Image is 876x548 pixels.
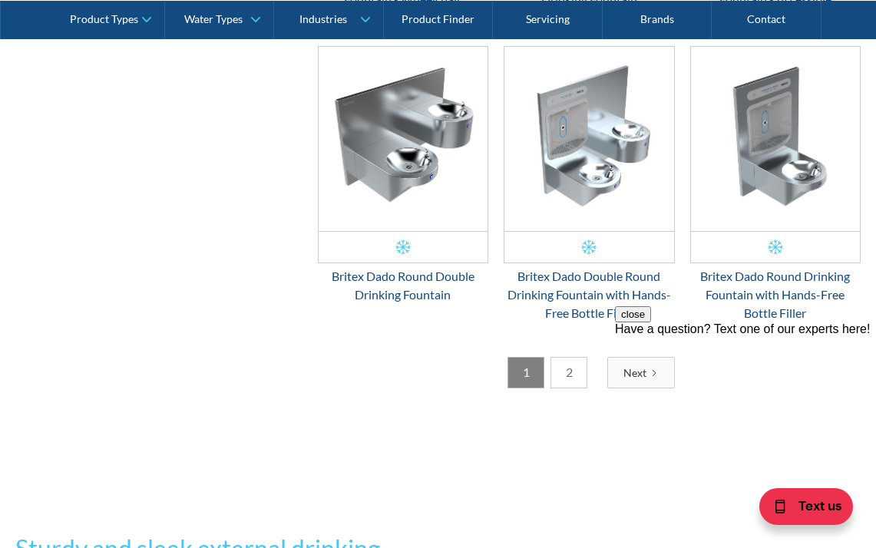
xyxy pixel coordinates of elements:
[507,357,544,388] a: 1
[753,471,876,548] iframe: podium webchat widget bubble
[615,306,876,490] iframe: podium webchat widget prompt
[318,46,488,304] a: Britex Dado Round Double Drinking FountainBritex Dado Round Double Drinking Fountain
[550,357,587,388] a: 2
[70,12,138,25] div: Product Types
[318,357,861,388] div: List
[184,12,243,25] div: Water Types
[691,47,860,231] img: Britex Dado Round Drinking Fountain with Hands-Free Bottle Filler
[690,267,861,322] div: Britex Dado Round Drinking Fountain with Hands-Free Bottle Filler
[607,357,675,388] a: Next Page
[299,12,347,25] div: Industries
[318,267,488,304] div: Britex Dado Round Double Drinking Fountain
[319,47,488,231] img: Britex Dado Round Double Drinking Fountain
[504,47,673,231] img: Britex Dado Double Round Drinking Fountain with Hands-Free Bottle Filler
[690,46,861,322] a: Britex Dado Round Drinking Fountain with Hands-Free Bottle FillerBritex Dado Round Drinking Fount...
[504,46,674,322] a: Britex Dado Double Round Drinking Fountain with Hands-Free Bottle FillerBritex Dado Double Round ...
[504,267,674,322] div: Britex Dado Double Round Drinking Fountain with Hands-Free Bottle Filler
